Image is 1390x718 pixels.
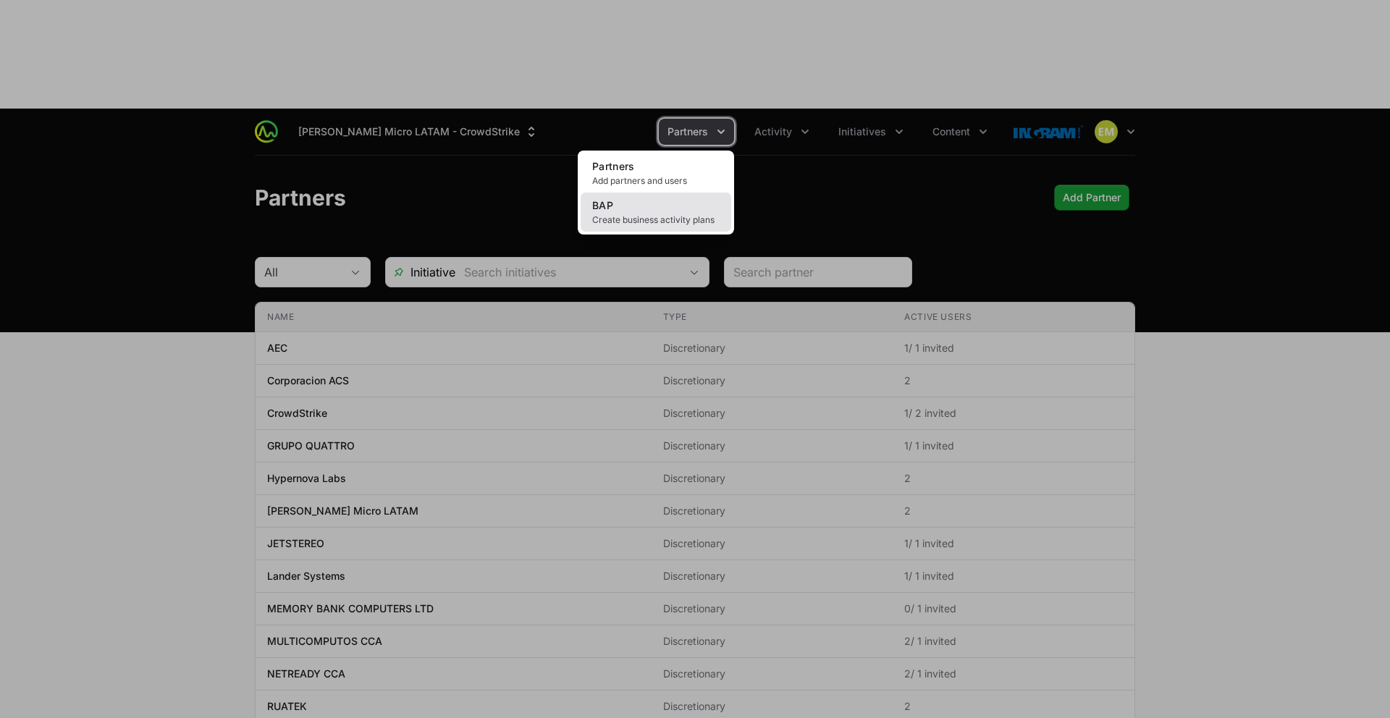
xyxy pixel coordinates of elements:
span: Partners [592,160,635,172]
span: Add partners and users [592,175,720,187]
a: PartnersAdd partners and users [581,153,731,193]
a: BAPCreate business activity plans [581,193,731,232]
div: Partners menu [659,119,734,145]
span: BAP [592,199,613,211]
div: Main navigation [278,119,996,145]
span: Create business activity plans [592,214,720,226]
